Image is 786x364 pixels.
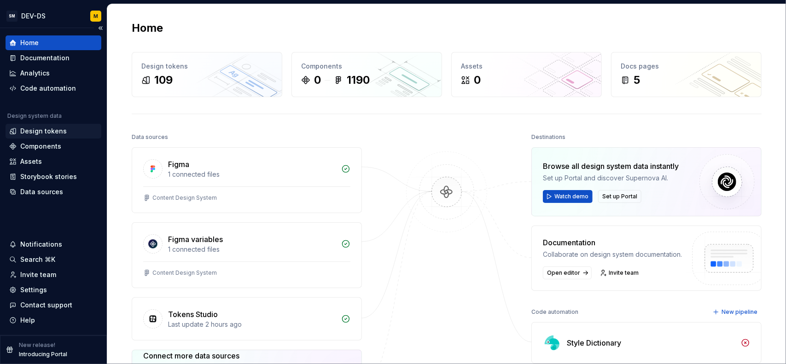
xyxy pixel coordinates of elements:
[20,255,55,264] div: Search ⌘K
[152,269,217,277] div: Content Design System
[609,269,639,277] span: Invite team
[6,313,101,328] button: Help
[168,320,336,329] div: Last update 2 hours ago
[93,12,98,20] div: M
[94,22,107,35] button: Collapse sidebar
[168,309,218,320] div: Tokens Studio
[474,73,481,87] div: 0
[6,154,101,169] a: Assets
[598,190,641,203] button: Set up Portal
[634,73,640,87] div: 5
[6,139,101,154] a: Components
[152,194,217,202] div: Content Design System
[20,127,67,136] div: Design tokens
[567,337,621,348] div: Style Dictionary
[314,73,321,87] div: 0
[291,52,442,97] a: Components01190
[168,170,336,179] div: 1 connected files
[543,161,679,172] div: Browse all design system data instantly
[543,190,593,203] button: Watch demo
[543,237,682,248] div: Documentation
[20,240,62,249] div: Notifications
[132,222,362,288] a: Figma variables1 connected filesContent Design System
[301,62,432,71] div: Components
[543,250,682,259] div: Collaborate on design system documentation.
[7,112,62,120] div: Design system data
[722,308,757,316] span: New pipeline
[132,297,362,341] a: Tokens StudioLast update 2 hours ago
[20,285,47,295] div: Settings
[19,341,55,349] p: New release!
[154,73,173,87] div: 109
[611,52,762,97] a: Docs pages5
[6,124,101,139] a: Design tokens
[543,266,592,279] a: Open editor
[6,252,101,267] button: Search ⌘K
[168,234,223,245] div: Figma variables
[6,66,101,81] a: Analytics
[20,84,76,93] div: Code automation
[6,51,101,65] a: Documentation
[168,159,189,170] div: Figma
[710,306,762,318] button: New pipeline
[141,62,273,71] div: Design tokens
[143,350,273,361] div: Connect more data sources
[132,21,163,35] h2: Home
[132,131,168,144] div: Data sources
[554,193,588,200] span: Watch demo
[20,53,70,63] div: Documentation
[20,172,77,181] div: Storybook stories
[6,81,101,96] a: Code automation
[20,270,56,279] div: Invite team
[6,185,101,199] a: Data sources
[451,52,602,97] a: Assets0
[21,12,46,21] div: DEV-DS
[2,6,105,26] button: SMDEV-DSM
[602,193,637,200] span: Set up Portal
[20,187,63,196] div: Data sources
[621,62,752,71] div: Docs pages
[6,35,101,50] a: Home
[132,147,362,213] a: Figma1 connected filesContent Design System
[347,73,370,87] div: 1190
[132,52,282,97] a: Design tokens109
[461,62,592,71] div: Assets
[6,298,101,312] button: Contact support
[20,69,50,78] div: Analytics
[547,269,580,277] span: Open editor
[168,245,336,254] div: 1 connected files
[6,283,101,297] a: Settings
[6,237,101,252] button: Notifications
[20,38,39,47] div: Home
[20,316,35,325] div: Help
[6,267,101,282] a: Invite team
[6,169,101,184] a: Storybook stories
[531,306,578,318] div: Code automation
[531,131,565,144] div: Destinations
[19,351,67,358] p: Introducing Portal
[597,266,643,279] a: Invite team
[20,300,72,310] div: Contact support
[20,157,42,166] div: Assets
[20,142,61,151] div: Components
[6,11,17,22] div: SM
[543,173,679,183] div: Set up Portal and discover Supernova AI.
